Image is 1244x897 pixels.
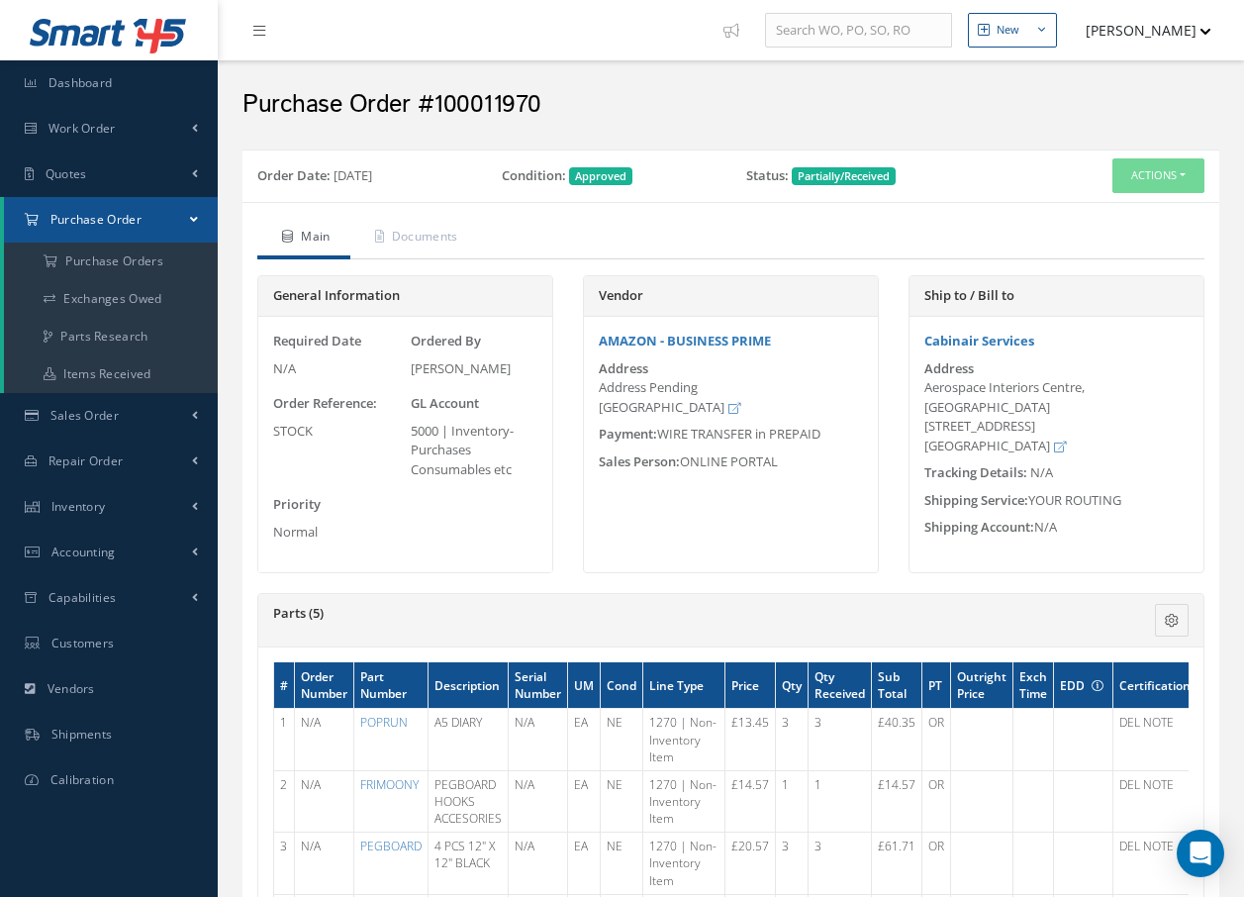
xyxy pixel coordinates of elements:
[1113,662,1203,709] th: Certifications
[924,518,1034,536] span: Shipping Account:
[295,662,354,709] th: Order Number
[725,709,776,770] td: £13.45
[273,422,401,442] div: STOCK
[273,523,401,543] div: Normal
[922,833,951,894] td: OR
[1013,662,1054,709] th: Exch Time
[765,13,952,49] input: Search WO, PO, SO, RO
[776,709,809,770] td: 3
[334,166,372,184] span: [DATE]
[922,709,951,770] td: OR
[48,680,95,697] span: Vendors
[411,422,538,480] div: 5000 | Inventory- Purchases Consumables etc
[643,770,725,832] td: 1270 | Non-Inventory Item
[273,332,361,351] label: Required Date
[4,243,218,280] a: Purchase Orders
[809,709,872,770] td: 3
[643,662,725,709] th: Line Type
[295,833,354,894] td: N/A
[599,425,657,443] span: Payment:
[1113,833,1203,894] td: DEL NOTE
[599,378,863,417] div: Address Pending [GEOGRAPHIC_DATA]
[360,776,419,793] a: FRIMOONY
[1030,463,1053,481] span: N/A
[776,662,809,709] th: Qty
[273,606,1031,622] h5: Parts (5)
[295,709,354,770] td: N/A
[273,394,377,414] label: Order Reference:
[274,662,295,709] th: #
[968,13,1057,48] button: New
[4,280,218,318] a: Exchanges Owed
[951,662,1013,709] th: Outright Price
[51,544,116,560] span: Accounting
[601,770,643,832] td: NE
[411,359,538,379] div: [PERSON_NAME]
[924,463,1027,481] span: Tracking Details:
[429,833,509,894] td: 4 PCS 12" X 12" BLACK
[4,355,218,393] a: Items Received
[725,770,776,832] td: £14.57
[1177,830,1224,877] div: Open Intercom Messenger
[295,770,354,832] td: N/A
[601,833,643,894] td: NE
[509,833,568,894] td: N/A
[997,22,1019,39] div: New
[924,491,1028,509] span: Shipping Service:
[1067,11,1211,50] button: [PERSON_NAME]
[924,378,1189,455] div: Aerospace Interiors Centre, [GEOGRAPHIC_DATA] [STREET_ADDRESS] [GEOGRAPHIC_DATA]
[568,770,601,832] td: EA
[257,218,350,259] a: Main
[599,332,771,349] a: AMAZON - BUSINESS PRIME
[273,288,537,304] h5: General Information
[274,709,295,770] td: 1
[809,770,872,832] td: 1
[4,318,218,355] a: Parts Research
[809,833,872,894] td: 3
[924,332,1034,349] a: Cabinair Services
[601,662,643,709] th: Cond
[48,120,116,137] span: Work Order
[584,452,878,472] div: ONLINE PORTAL
[872,833,922,894] td: £61.71
[411,332,481,351] label: Ordered By
[273,359,401,379] div: N/A
[792,167,896,185] span: Partially/Received
[725,662,776,709] th: Price
[599,361,648,376] label: Address
[257,166,331,186] label: Order Date:
[1054,662,1113,709] th: EDD
[50,211,142,228] span: Purchase Order
[809,662,872,709] th: Qty Received
[509,662,568,709] th: Serial Number
[50,771,114,788] span: Calibration
[872,770,922,832] td: £14.57
[360,838,422,854] a: PEGBOARD
[502,166,566,186] label: Condition:
[601,709,643,770] td: NE
[4,197,218,243] a: Purchase Order
[50,407,119,424] span: Sales Order
[746,166,789,186] label: Status:
[776,770,809,832] td: 1
[909,491,1203,511] div: YOUR ROUTING
[509,709,568,770] td: N/A
[46,165,87,182] span: Quotes
[274,770,295,832] td: 2
[568,709,601,770] td: EA
[643,709,725,770] td: 1270 | Non-Inventory Item
[924,288,1189,304] h5: Ship to / Bill to
[48,589,117,606] span: Capabilities
[360,714,408,731] a: POPRUN
[411,394,479,414] label: GL Account
[1112,158,1204,193] button: Actions
[429,709,509,770] td: A5 DIARY
[354,662,429,709] th: Part Number
[599,288,863,304] h5: Vendor
[273,495,321,515] label: Priority
[48,452,124,469] span: Repair Order
[584,425,878,445] div: WIRE TRANSFER in PREPAID
[569,167,632,185] span: Approved
[51,498,106,515] span: Inventory
[643,833,725,894] td: 1270 | Non-Inventory Item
